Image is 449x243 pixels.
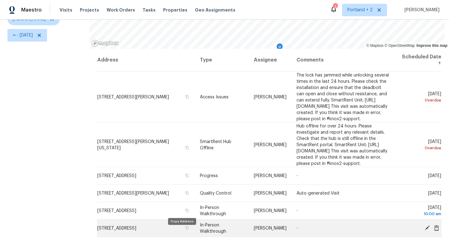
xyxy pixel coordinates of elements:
span: - [297,209,298,213]
span: Tasks [142,8,156,12]
span: [STREET_ADDRESS] [97,174,136,178]
span: [PERSON_NAME] [254,174,287,178]
button: Copy Address [184,145,190,150]
span: [DATE] [428,174,441,178]
span: In-Person Walkthrough [200,206,226,216]
button: Copy Address [184,208,190,213]
div: Overdue [400,97,441,103]
div: Overdue [400,145,441,151]
span: - [297,226,298,231]
span: [DATE] [400,206,441,217]
th: Address [97,49,195,72]
div: 1 [333,4,337,10]
a: OpenStreetMap [384,43,415,48]
span: [STREET_ADDRESS][PERSON_NAME] [97,95,169,99]
span: In-Person Walkthrough [200,223,226,234]
span: Geo Assignments [195,7,235,13]
span: Quality Control [200,191,231,196]
span: Auto-generated Visit [297,191,340,196]
span: [PERSON_NAME] [254,191,287,196]
span: Access Issues [200,95,229,99]
span: [STREET_ADDRESS] [97,209,136,213]
span: [PERSON_NAME] [254,226,287,231]
span: - [297,174,298,178]
span: SmartRent Hub Offline [200,139,231,150]
span: [DATE] [428,191,441,196]
span: [DATE] [400,139,441,151]
span: [PERSON_NAME] [254,209,287,213]
span: [STREET_ADDRESS] [97,226,136,231]
span: [PERSON_NAME] [254,95,287,99]
span: Properties [163,7,187,13]
span: [PERSON_NAME] [254,142,287,147]
button: Copy Address [184,173,190,178]
span: Progress [200,174,218,178]
span: Cancel [432,225,441,231]
span: [STREET_ADDRESS][PERSON_NAME][US_STATE] [97,139,169,150]
span: Maestro [21,7,42,13]
a: Improve this map [417,43,447,48]
div: Map marker [277,43,283,53]
button: Copy Address [184,94,190,99]
th: Type [195,49,249,72]
span: The lock has jammed while unlocking several times in the last 24 hours. Please check the installa... [297,73,389,121]
span: Work Orders [107,7,135,13]
span: ∞ - [DATE] [13,32,33,38]
span: Visits [60,7,72,13]
span: Portland + 2 [347,7,373,13]
span: Projects [80,7,99,13]
a: Mapbox [366,43,384,48]
span: [STREET_ADDRESS][PERSON_NAME] [97,191,169,196]
span: [PERSON_NAME] [402,7,440,13]
div: 10:00 am [400,211,441,217]
th: Assignee [249,49,292,72]
span: Hub offline for over 24 hours. Please investigate and report any relevant details. Check that the... [297,124,387,166]
a: Mapbox homepage [91,40,119,47]
th: Scheduled Date ↑ [395,49,442,72]
span: Edit [422,225,432,231]
th: Comments [292,49,395,72]
span: [DATE] [400,92,441,103]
